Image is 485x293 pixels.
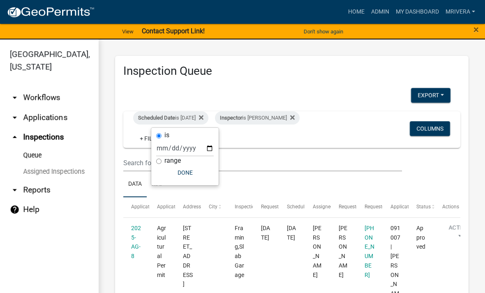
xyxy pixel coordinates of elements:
a: + Filter [133,131,169,146]
span: Requestor Name [339,204,376,210]
span: Scheduled Time [287,204,322,210]
datatable-header-cell: Status [409,197,434,217]
button: Export [411,88,450,103]
a: Map [147,171,169,198]
span: City [209,204,217,210]
datatable-header-cell: Requested Date [253,197,279,217]
h3: Inspection Queue [123,64,460,78]
span: Status [416,204,431,210]
i: arrow_drop_down [10,185,20,195]
span: Mark Williams [339,225,347,278]
label: is [164,132,169,138]
datatable-header-cell: Address [175,197,201,217]
strong: Contact Support Link! [142,27,205,35]
i: arrow_drop_down [10,93,20,103]
datatable-header-cell: Assigned Inspector [305,197,330,217]
datatable-header-cell: Requestor Phone [357,197,383,217]
datatable-header-cell: Actions [434,197,460,217]
span: Address [183,204,201,210]
span: 478-288-2143 [365,225,374,278]
i: arrow_drop_down [10,113,20,122]
button: Action [442,224,476,244]
a: Home [345,4,368,20]
i: arrow_drop_up [10,132,20,142]
datatable-header-cell: Application [123,197,149,217]
span: Agricultural Permit [157,225,166,278]
span: Requested Date [261,204,296,210]
a: My Dashboard [393,4,442,20]
datatable-header-cell: Requestor Name [331,197,357,217]
a: [PHONE_NUMBER] [365,225,374,278]
i: help [10,205,20,215]
a: Data [123,171,147,198]
datatable-header-cell: Inspection Type [227,197,253,217]
div: [DATE] [287,224,297,242]
button: Don't show again [300,25,346,38]
a: 2025-AG-8 [131,225,141,259]
span: Actions [442,204,459,210]
span: Inspection Type [235,204,270,210]
a: mrivera [442,4,478,20]
span: Michele Rivera [313,225,321,278]
span: Requestor Phone [365,204,402,210]
div: is [DATE] [133,111,208,125]
datatable-header-cell: Scheduled Time [279,197,305,217]
span: Framing,Slab Garage [235,225,244,278]
button: Done [156,165,214,180]
a: Admin [368,4,393,20]
span: Inspector [220,115,242,121]
span: Application Type [157,204,194,210]
input: Search for inspections [123,155,402,171]
div: is [PERSON_NAME] [215,111,300,125]
datatable-header-cell: City [201,197,227,217]
span: Application Description [390,204,442,210]
span: Scheduled Date [138,115,175,121]
a: View [119,25,137,38]
button: Columns [410,121,450,136]
button: Close [473,25,479,35]
datatable-header-cell: Application Description [383,197,409,217]
datatable-header-cell: Application Type [149,197,175,217]
label: range [164,157,181,164]
span: 09/11/2025 [261,225,270,241]
span: Approved [416,225,425,250]
span: Application [131,204,157,210]
span: × [473,24,479,35]
span: 695 PEA RIDGE RD [183,225,193,288]
span: Assigned Inspector [313,204,355,210]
